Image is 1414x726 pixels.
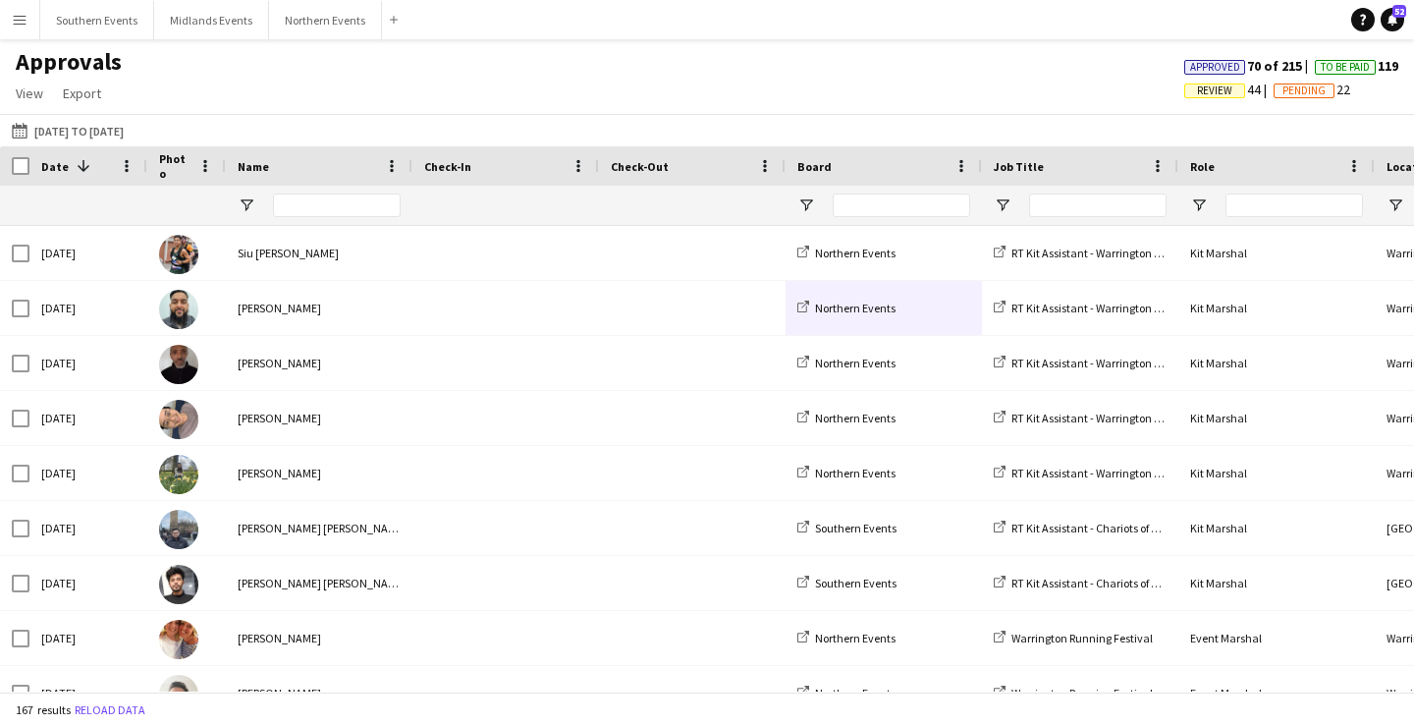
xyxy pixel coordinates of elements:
a: RT Kit Assistant - Warrington Running Festival [994,411,1237,425]
div: Kit Marshal [1178,336,1375,390]
input: Job Title Filter Input [1029,194,1167,217]
button: Open Filter Menu [797,196,815,214]
span: Northern Events [815,466,896,480]
a: View [8,81,51,106]
input: Board Filter Input [833,194,970,217]
span: RT Kit Assistant - Warrington Running Festival [1011,356,1237,370]
div: Kit Marshal [1178,501,1375,555]
span: RT Kit Assistant - Warrington Running Festival [1011,301,1237,315]
a: 52 [1381,8,1404,31]
div: [DATE] [29,281,147,335]
img: Siu ao Tsang [159,235,198,274]
span: Warrington Running Festival [1011,686,1153,700]
input: Role Filter Input [1225,194,1363,217]
input: Name Filter Input [273,194,401,217]
img: Tracey Green [159,620,198,659]
a: Northern Events [797,686,896,700]
div: Event Marshal [1178,666,1375,720]
div: [DATE] [29,226,147,280]
div: [DATE] [29,446,147,500]
button: [DATE] to [DATE] [8,119,128,142]
a: RT Kit Assistant - Warrington Running Festival [994,246,1237,260]
span: Date [41,159,69,174]
div: [PERSON_NAME] [226,391,412,445]
span: Southern Events [815,521,897,535]
div: Kit Marshal [1178,556,1375,610]
img: Raymond Bell [159,345,198,384]
span: 70 of 215 [1184,57,1315,75]
span: 52 [1392,5,1406,18]
a: RT Kit Assistant - Warrington Running Festival [994,301,1237,315]
button: Open Filter Menu [1190,196,1208,214]
span: Approved [1190,61,1240,74]
a: Northern Events [797,466,896,480]
span: Northern Events [815,411,896,425]
div: [DATE] [29,391,147,445]
span: Pending [1282,84,1326,97]
a: Northern Events [797,411,896,425]
button: Open Filter Menu [994,196,1011,214]
span: 22 [1274,81,1350,98]
img: Yin Qi Gan [159,400,198,439]
button: Open Filter Menu [1387,196,1404,214]
span: View [16,84,43,102]
a: Southern Events [797,576,897,590]
div: Kit Marshal [1178,446,1375,500]
span: Board [797,159,832,174]
span: Photo [159,151,190,181]
span: Job Title [994,159,1044,174]
span: Check-In [424,159,471,174]
div: Kit Marshal [1178,391,1375,445]
span: Northern Events [815,356,896,370]
div: [PERSON_NAME] [226,446,412,500]
span: RT Kit Assistant - Chariots of Fire [1011,521,1169,535]
span: RT Kit Assistant - Warrington Running Festival [1011,466,1237,480]
div: Event Marshal [1178,611,1375,665]
span: Southern Events [815,576,897,590]
a: Warrington Running Festival [994,686,1153,700]
span: Northern Events [815,631,896,645]
span: RT Kit Assistant - Warrington Running Festival [1011,246,1237,260]
span: Check-Out [611,159,669,174]
a: Warrington Running Festival [994,631,1153,645]
span: 119 [1315,57,1398,75]
a: Northern Events [797,301,896,315]
a: Southern Events [797,521,897,535]
span: To Be Paid [1321,61,1370,74]
a: Northern Events [797,246,896,260]
a: Northern Events [797,631,896,645]
img: Syed Shah Ashhar Imam [159,510,198,549]
a: Export [55,81,109,106]
div: [DATE] [29,556,147,610]
div: Kit Marshal [1178,281,1375,335]
a: Northern Events [797,356,896,370]
a: RT Kit Assistant - Chariots of Fire [994,521,1169,535]
div: [DATE] [29,666,147,720]
span: RT Kit Assistant - Warrington Running Festival [1011,411,1237,425]
button: Reload data [71,699,149,721]
span: 44 [1184,81,1274,98]
div: Kit Marshal [1178,226,1375,280]
div: [DATE] [29,336,147,390]
span: Review [1197,84,1232,97]
div: [PERSON_NAME] [226,281,412,335]
span: Role [1190,159,1215,174]
img: Hina Magar [159,455,198,494]
a: RT Kit Assistant - Warrington Running Festival [994,466,1237,480]
div: [DATE] [29,501,147,555]
span: Northern Events [815,686,896,700]
span: Warrington Running Festival [1011,631,1153,645]
a: RT Kit Assistant - Warrington Running Festival [994,356,1237,370]
span: RT Kit Assistant - Chariots of Fire [1011,576,1169,590]
span: Northern Events [815,246,896,260]
button: Midlands Events [154,1,269,39]
button: Southern Events [40,1,154,39]
span: Northern Events [815,301,896,315]
div: [PERSON_NAME] [226,336,412,390]
div: [PERSON_NAME] [226,611,412,665]
span: Export [63,84,101,102]
img: Ruth Davison [159,675,198,714]
div: [DATE] [29,611,147,665]
div: [PERSON_NAME] [PERSON_NAME] Imam [226,501,412,555]
div: [PERSON_NAME] [226,666,412,720]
